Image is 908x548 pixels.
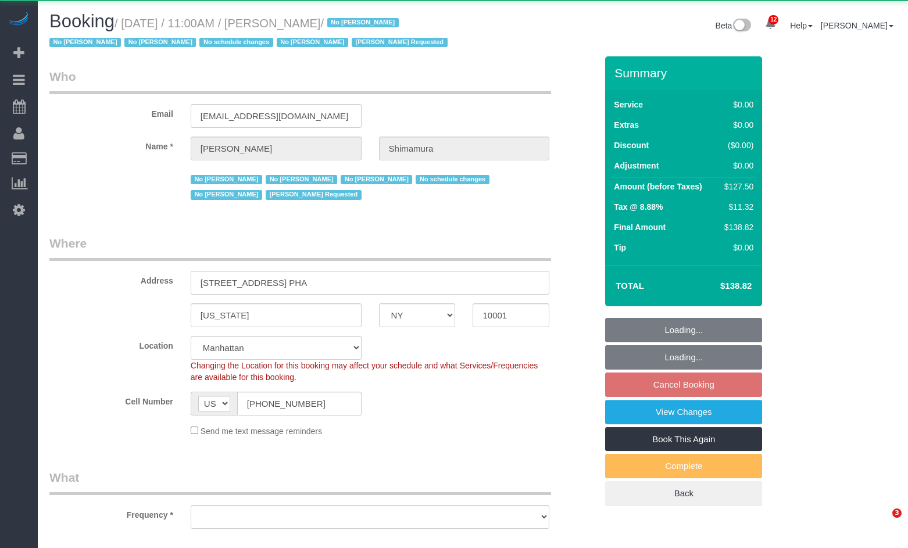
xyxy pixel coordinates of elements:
label: Discount [614,139,649,151]
label: Frequency * [41,505,182,521]
legend: What [49,469,551,495]
span: No [PERSON_NAME] [327,18,399,27]
div: ($0.00) [720,139,753,151]
a: 12 [759,12,782,37]
a: [PERSON_NAME] [821,21,893,30]
span: No [PERSON_NAME] [49,38,121,47]
legend: Who [49,68,551,94]
label: Amount (before Taxes) [614,181,702,192]
label: Tip [614,242,626,253]
span: No [PERSON_NAME] [266,175,337,184]
label: Extras [614,119,639,131]
span: No schedule changes [199,38,273,47]
span: No [PERSON_NAME] [191,190,262,199]
span: 12 [768,15,778,24]
span: Send me text message reminders [201,427,322,436]
a: Back [605,481,762,506]
div: $138.82 [720,221,753,233]
div: $127.50 [720,181,753,192]
span: No [PERSON_NAME] [124,38,196,47]
input: Last Name [379,137,550,160]
input: Email [191,104,362,128]
a: View Changes [605,400,762,424]
span: No [PERSON_NAME] [341,175,412,184]
span: Booking [49,11,115,31]
label: Cell Number [41,392,182,407]
label: Adjustment [614,160,659,171]
label: Location [41,336,182,352]
span: No schedule changes [416,175,489,184]
span: [PERSON_NAME] Requested [266,190,362,199]
h4: $138.82 [685,281,752,291]
label: Final Amount [614,221,666,233]
label: Address [41,271,182,286]
input: Cell Number [237,392,362,416]
strong: Total [616,281,644,291]
input: First Name [191,137,362,160]
span: No [PERSON_NAME] [191,175,262,184]
label: Service [614,99,643,110]
input: City [191,303,362,327]
a: Help [790,21,813,30]
h3: Summary [614,66,756,80]
label: Email [41,104,182,120]
span: 3 [892,508,902,518]
a: Beta [716,21,752,30]
span: No [PERSON_NAME] [277,38,348,47]
div: $0.00 [720,160,753,171]
div: $0.00 [720,119,753,131]
img: New interface [732,19,751,34]
legend: Where [49,235,551,261]
span: Changing the Location for this booking may affect your schedule and what Services/Frequencies are... [191,361,538,382]
span: [PERSON_NAME] Requested [352,38,448,47]
a: Book This Again [605,427,762,452]
label: Tax @ 8.88% [614,201,663,213]
div: $0.00 [720,242,753,253]
div: $11.32 [720,201,753,213]
div: $0.00 [720,99,753,110]
input: Zip Code [473,303,549,327]
img: Automaid Logo [7,12,30,28]
label: Name * [41,137,182,152]
iframe: Intercom live chat [868,508,896,536]
small: / [DATE] / 11:00AM / [PERSON_NAME] [49,17,451,49]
